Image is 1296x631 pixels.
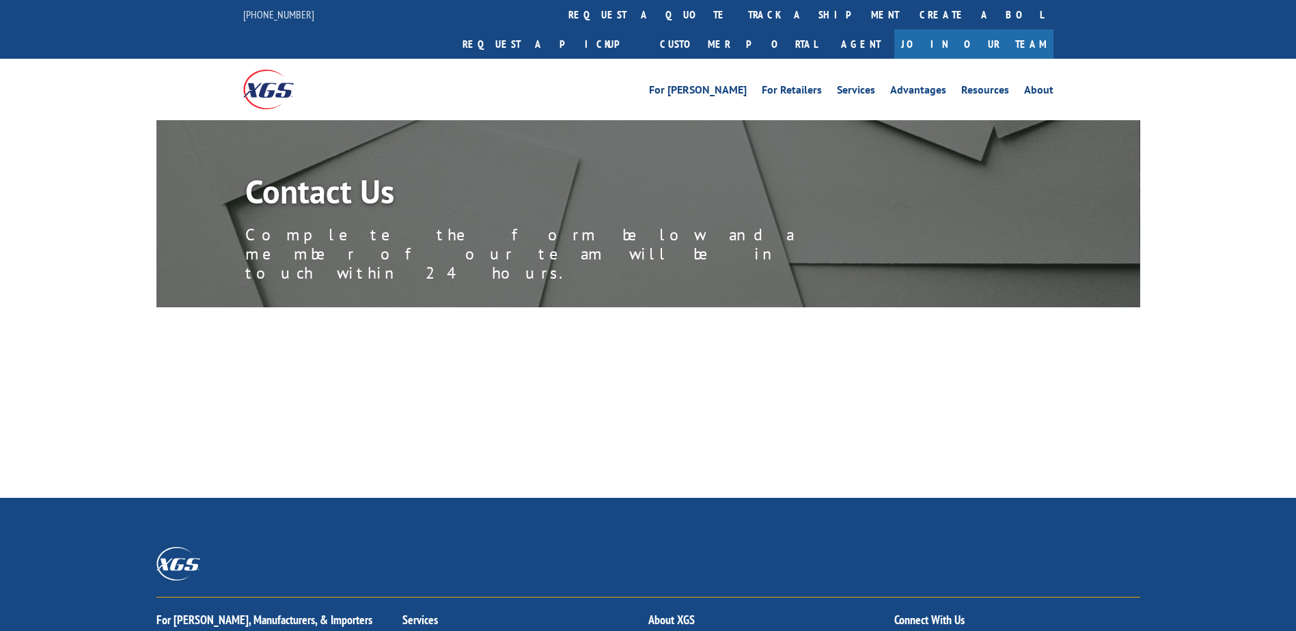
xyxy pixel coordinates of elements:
[961,85,1009,100] a: Resources
[156,547,200,580] img: XGS_Logos_ALL_2024_All_White
[156,612,372,628] a: For [PERSON_NAME], Manufacturers, & Importers
[649,85,747,100] a: For [PERSON_NAME]
[650,29,827,59] a: Customer Portal
[169,352,1140,454] iframe: Form 0
[243,8,314,21] a: [PHONE_NUMBER]
[890,85,946,100] a: Advantages
[452,29,650,59] a: Request a pickup
[648,612,695,628] a: About XGS
[762,85,822,100] a: For Retailers
[894,29,1053,59] a: Join Our Team
[402,612,438,628] a: Services
[245,175,860,214] h1: Contact Us
[1024,85,1053,100] a: About
[245,225,860,283] p: Complete the form below and a member of our team will be in touch within 24 hours.
[837,85,875,100] a: Services
[827,29,894,59] a: Agent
